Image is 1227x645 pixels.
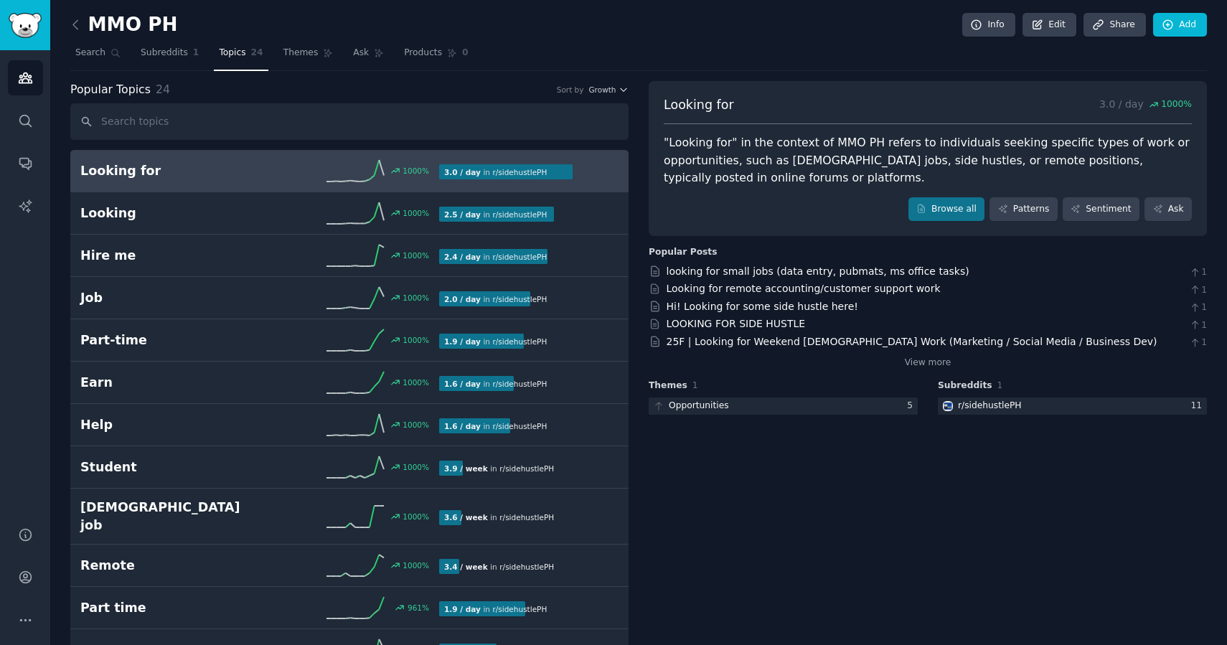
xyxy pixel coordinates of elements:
span: r/ sidehustlePH [492,168,547,176]
div: in [439,164,552,179]
h2: Hire me [80,247,260,265]
span: 1 [193,47,199,60]
div: r/ sidehustlePH [958,400,1022,413]
div: 1000 % [403,560,429,570]
span: r/ sidehustlePH [492,337,547,346]
a: Earn1000%1.6 / dayin r/sidehustlePH [70,362,629,404]
div: Sort by [557,85,584,95]
div: 1000 % [403,166,429,176]
b: 3.0 / day [444,168,481,176]
div: "Looking for" in the context of MMO PH refers to individuals seeking specific types of work or op... [664,134,1192,187]
span: Popular Topics [70,81,151,99]
p: 3.0 / day [1099,96,1192,114]
span: Ask [353,47,369,60]
div: 5 [907,400,918,413]
a: LOOKING FOR SIDE HUSTLE [667,318,806,329]
span: 1 [1189,319,1207,332]
div: 1000 % [403,335,429,345]
span: Growth [588,85,616,95]
div: in [439,376,552,391]
a: Hi! Looking for some side hustle here! [667,301,858,312]
b: 3.4 / week [444,562,488,571]
div: 1000 % [403,512,429,522]
a: Browse all [908,197,985,222]
div: in [439,510,559,525]
b: 2.5 / day [444,210,481,219]
span: r/ sidehustlePH [492,605,547,613]
span: Themes [283,47,319,60]
div: in [439,461,559,476]
a: Products0 [399,42,473,71]
h2: Student [80,458,260,476]
b: 1.9 / day [444,337,481,346]
a: Edit [1022,13,1076,37]
h2: [DEMOGRAPHIC_DATA] job [80,499,260,534]
a: Patterns [989,197,1057,222]
h2: Part-time [80,331,260,349]
a: Help1000%1.6 / dayin r/sidehustlePH [70,404,629,446]
div: 1000 % [403,293,429,303]
h2: Part time [80,599,260,617]
a: Opportunities5 [649,397,918,415]
h2: Remote [80,557,260,575]
span: 24 [251,47,263,60]
h2: Job [80,289,260,307]
a: Search [70,42,126,71]
a: Subreddits1 [136,42,204,71]
b: 1.9 / day [444,605,481,613]
input: Search topics [70,103,629,140]
span: 1 [1189,266,1207,279]
div: 1000 % [403,208,429,218]
span: r/ sidehustlePH [492,295,547,303]
div: 1000 % [403,250,429,260]
div: 961 % [408,603,429,613]
div: in [439,559,559,574]
a: [DEMOGRAPHIC_DATA] job1000%3.6 / weekin r/sidehustlePH [70,489,629,545]
span: r/ sidehustlePH [492,253,547,261]
a: Student1000%3.9 / weekin r/sidehustlePH [70,446,629,489]
div: in [439,207,552,222]
span: 1000 % [1161,98,1192,111]
b: 1.6 / day [444,422,481,430]
span: Search [75,47,105,60]
b: 1.6 / day [444,380,481,388]
a: Ask [1144,197,1192,222]
a: Ask [348,42,389,71]
span: 1 [1189,336,1207,349]
span: Subreddits [938,380,992,392]
b: 2.0 / day [444,295,481,303]
span: 1 [997,380,1003,390]
span: Subreddits [141,47,188,60]
span: Topics [219,47,245,60]
a: Share [1083,13,1145,37]
a: Hire me1000%2.4 / dayin r/sidehustlePH [70,235,629,277]
a: View more [905,357,951,369]
div: in [439,334,552,349]
a: Add [1153,13,1207,37]
a: Info [962,13,1015,37]
img: GummySearch logo [9,13,42,38]
a: 25F | Looking for Weekend [DEMOGRAPHIC_DATA] Work (Marketing / Social Media / Business Dev) [667,336,1157,347]
h2: Looking [80,204,260,222]
span: r/ sidehustlePH [492,210,547,219]
a: Remote1000%3.4 / weekin r/sidehustlePH [70,545,629,587]
a: Looking1000%2.5 / dayin r/sidehustlePH [70,192,629,235]
div: 1000 % [403,377,429,387]
a: Job1000%2.0 / dayin r/sidehustlePH [70,277,629,319]
span: r/ sidehustlePH [499,464,554,473]
b: 3.9 / week [444,464,488,473]
span: 0 [462,47,469,60]
div: in [439,249,552,264]
span: r/ sidehustlePH [492,422,547,430]
b: 2.4 / day [444,253,481,261]
div: in [439,291,552,306]
h2: Looking for [80,162,260,180]
img: sidehustlePH [943,401,953,411]
h2: Earn [80,374,260,392]
b: 3.6 / week [444,513,488,522]
a: Sentiment [1063,197,1139,222]
a: Looking for1000%3.0 / dayin r/sidehustlePH [70,150,629,192]
a: Themes [278,42,339,71]
span: Looking for [664,96,734,114]
h2: Help [80,416,260,434]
